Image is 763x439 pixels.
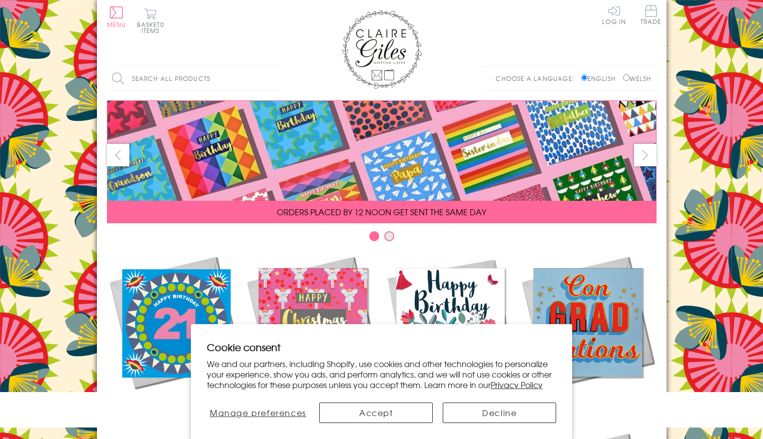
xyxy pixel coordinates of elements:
[107,144,129,166] button: prev
[107,6,126,27] button: Menu
[623,74,630,81] input: Welsh
[641,5,662,24] span: Trade
[210,407,306,419] span: Manage preferences
[107,20,126,29] span: Menu
[107,67,282,90] input: Search all products
[207,359,557,390] p: We and our partners, including Shopify, use cookies and other technologies to personalize your ex...
[519,254,657,411] a: Academic
[141,20,164,35] span: 0 items
[581,74,588,81] input: English
[107,254,244,411] a: New Releases
[382,254,519,411] a: Birthdays
[107,231,657,246] div: Carousel Pagination
[207,340,557,354] h2: Cookie consent
[443,403,556,423] button: Decline
[342,10,422,89] img: Claire Giles Greetings Cards
[137,8,164,33] button: Basket0 items
[272,67,282,90] input: Search
[602,5,626,24] a: Log In
[369,231,379,241] button: Carousel Page 1 (Current Slide)
[581,74,621,83] label: English
[207,403,310,423] button: Manage preferences
[496,74,579,83] p: Choose a language:
[641,5,662,26] a: Trade
[319,403,433,423] button: Accept
[277,206,486,218] span: ORDERS PLACED BY 12 NOON GET SENT THE SAME DAY
[634,144,657,166] button: next
[384,231,394,241] button: Carousel Page 2
[491,379,543,391] a: Privacy Policy
[244,254,382,411] a: Christmas
[623,74,652,83] label: Welsh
